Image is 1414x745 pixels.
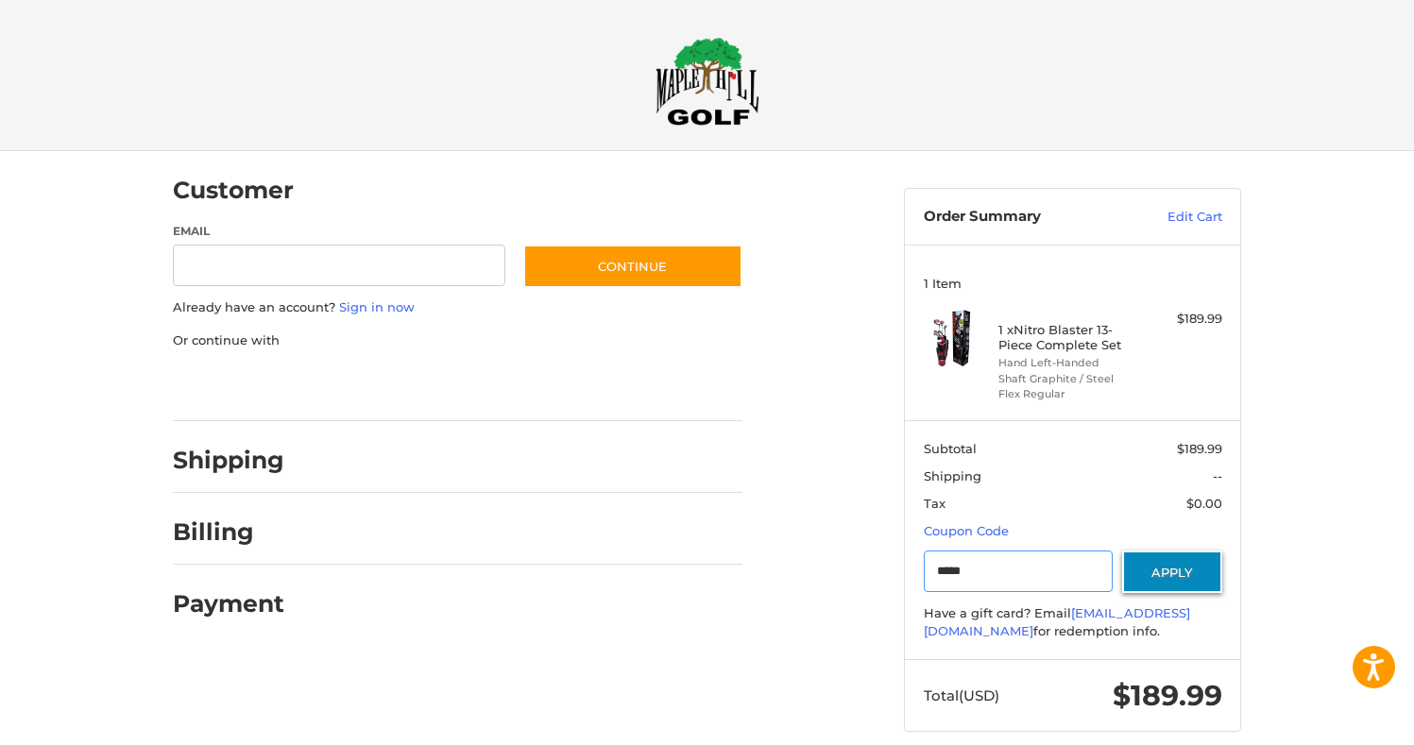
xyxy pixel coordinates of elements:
[998,355,1143,371] li: Hand Left-Handed
[924,604,1222,641] div: Have a gift card? Email for redemption info.
[173,331,742,350] p: Or continue with
[523,245,742,288] button: Continue
[1258,694,1414,745] iframe: Google Customer Reviews
[998,371,1143,387] li: Shaft Graphite / Steel
[173,446,284,475] h2: Shipping
[1148,310,1222,329] div: $189.99
[924,208,1127,227] h3: Order Summary
[924,441,977,456] span: Subtotal
[167,368,309,402] iframe: PayPal-paypal
[1186,496,1222,511] span: $0.00
[924,550,1114,593] input: Gift Certificate or Coupon Code
[173,223,505,240] label: Email
[339,299,415,314] a: Sign in now
[924,686,999,704] span: Total (USD)
[1113,678,1222,713] span: $189.99
[924,523,1009,538] a: Coupon Code
[656,37,759,126] img: Maple Hill Golf
[327,368,468,402] iframe: PayPal-paylater
[1177,441,1222,456] span: $189.99
[924,496,946,511] span: Tax
[998,386,1143,402] li: Flex Regular
[998,322,1143,353] h4: 1 x Nitro Blaster 13-Piece Complete Set
[924,276,1222,291] h3: 1 Item
[924,468,981,483] span: Shipping
[1127,208,1222,227] a: Edit Cart
[1122,550,1222,593] button: Apply
[173,517,283,547] h2: Billing
[173,298,742,317] p: Already have an account?
[1213,468,1222,483] span: --
[173,589,284,618] h2: Payment
[487,368,629,402] iframe: PayPal-venmo
[173,176,294,205] h2: Customer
